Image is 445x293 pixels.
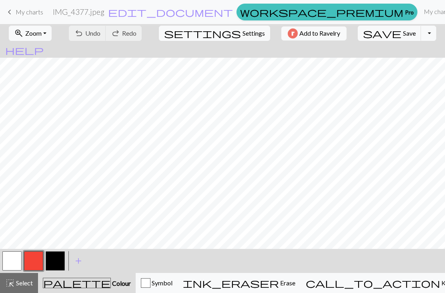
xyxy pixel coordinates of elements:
span: My charts [16,8,43,16]
span: settings [164,28,241,39]
span: Save [403,29,416,37]
span: edit_document [108,6,233,18]
span: Select [15,279,33,287]
a: Pro [237,4,417,20]
span: workspace_premium [240,6,403,18]
span: highlight_alt [5,277,15,289]
a: My charts [5,5,43,19]
button: Erase [178,273,301,293]
span: keyboard_arrow_left [5,6,14,18]
span: palette [43,277,110,289]
button: Zoom [9,26,52,41]
img: Ravelry [288,28,298,38]
span: zoom_in [14,28,24,39]
h2: IMG_4377.jpeg [53,7,104,16]
span: call_to_action [306,277,440,289]
span: Zoom [25,29,42,37]
span: Symbol [150,279,172,287]
i: Settings [164,28,241,38]
button: Add to Ravelry [281,26,347,40]
button: SettingsSettings [159,26,270,41]
button: Symbol [136,273,178,293]
span: ink_eraser [183,277,279,289]
span: Erase [279,279,295,287]
button: Save [358,26,421,41]
span: Add to Ravelry [299,28,340,38]
button: Colour [38,273,136,293]
span: save [363,28,401,39]
span: Settings [243,28,265,38]
span: help [5,44,44,56]
span: Colour [111,279,131,287]
span: add [74,255,83,267]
